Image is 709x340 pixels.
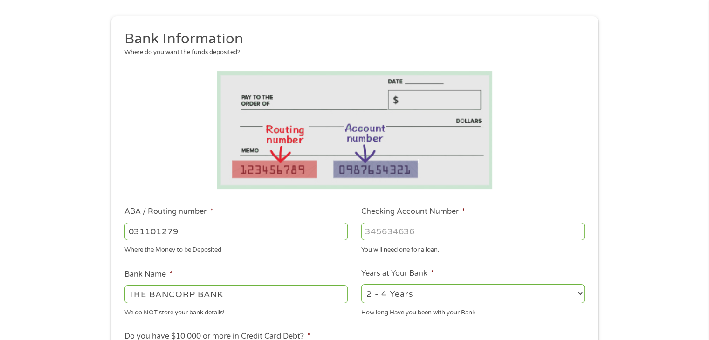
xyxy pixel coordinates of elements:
[217,71,493,189] img: Routing number location
[124,223,348,240] input: 263177916
[124,30,578,48] h2: Bank Information
[124,207,213,217] label: ABA / Routing number
[361,242,585,255] div: You will need one for a loan.
[361,223,585,240] input: 345634636
[124,305,348,317] div: We do NOT store your bank details!
[361,269,434,279] label: Years at Your Bank
[124,48,578,57] div: Where do you want the funds deposited?
[124,270,172,279] label: Bank Name
[124,242,348,255] div: Where the Money to be Deposited
[361,305,585,317] div: How long Have you been with your Bank
[361,207,465,217] label: Checking Account Number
